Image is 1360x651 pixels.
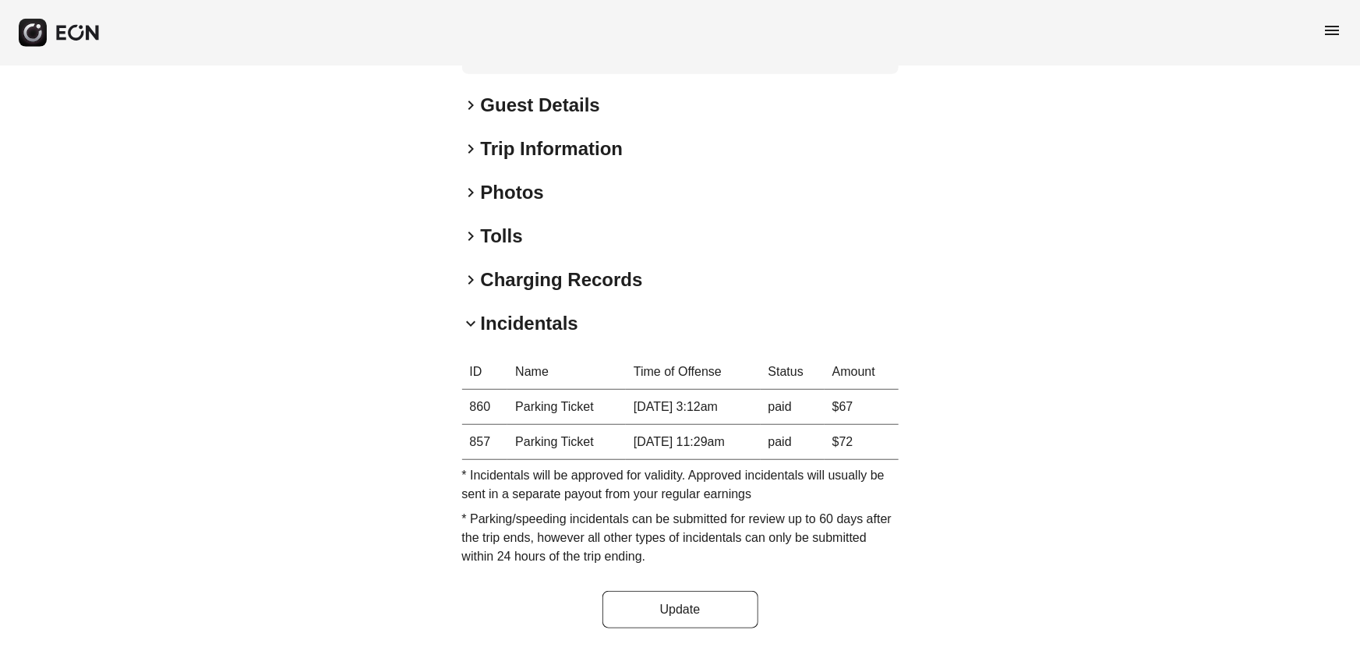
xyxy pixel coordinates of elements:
[481,311,578,336] h2: Incidentals
[462,390,508,425] th: 860
[462,314,481,333] span: keyboard_arrow_down
[481,136,623,161] h2: Trip Information
[825,355,899,390] th: Amount
[481,267,643,292] h2: Charging Records
[626,355,761,390] th: Time of Offense
[626,425,761,460] td: [DATE] 11:29am
[761,425,825,460] td: paid
[462,510,899,566] p: * Parking/speeding incidentals can be submitted for review up to 60 days after the trip ends, how...
[462,425,508,460] th: 857
[462,227,481,246] span: keyboard_arrow_right
[825,390,899,425] td: $67
[462,140,481,158] span: keyboard_arrow_right
[481,93,600,118] h2: Guest Details
[462,466,899,504] p: * Incidentals will be approved for validity. Approved incidentals will usually be sent in a separ...
[462,355,508,390] th: ID
[761,355,825,390] th: Status
[507,425,626,460] td: Parking Ticket
[602,591,758,628] button: Update
[507,390,626,425] td: Parking Ticket
[481,224,523,249] h2: Tolls
[462,271,481,289] span: keyboard_arrow_right
[825,425,899,460] td: $72
[761,390,825,425] td: paid
[481,180,544,205] h2: Photos
[1323,21,1341,40] span: menu
[626,390,761,425] td: [DATE] 3:12am
[462,183,481,202] span: keyboard_arrow_right
[462,96,481,115] span: keyboard_arrow_right
[507,355,626,390] th: Name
